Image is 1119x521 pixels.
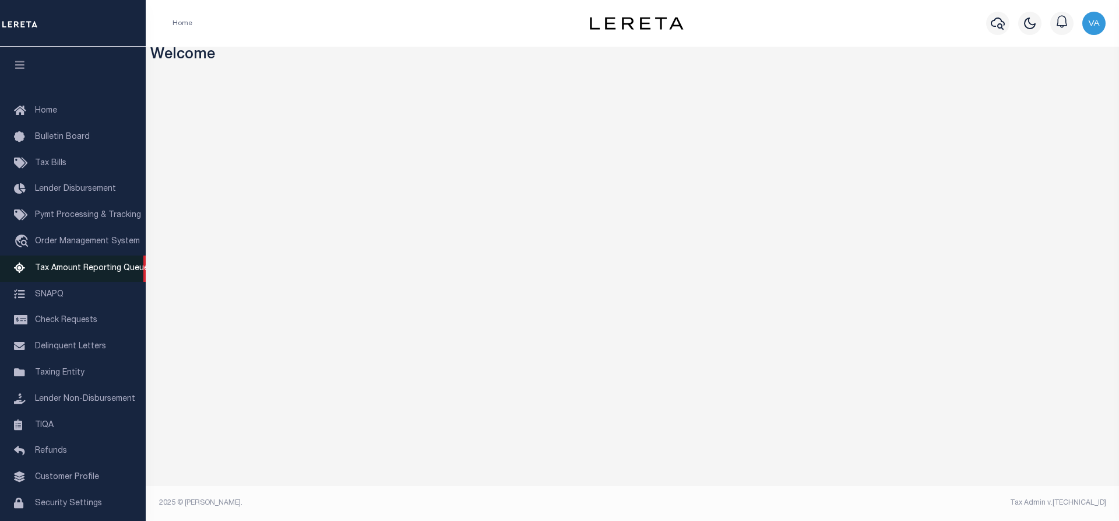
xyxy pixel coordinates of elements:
i: travel_explore [14,235,33,250]
span: Lender Disbursement [35,185,116,193]
span: Check Requests [35,316,97,324]
span: Pymt Processing & Tracking [35,211,141,219]
span: Taxing Entity [35,369,85,377]
span: SNAPQ [35,290,64,298]
img: svg+xml;base64,PHN2ZyB4bWxucz0iaHR0cDovL3d3dy53My5vcmcvMjAwMC9zdmciIHBvaW50ZXItZXZlbnRzPSJub25lIi... [1082,12,1106,35]
span: Security Settings [35,499,102,508]
span: Refunds [35,447,67,455]
span: Delinquent Letters [35,342,106,351]
span: Order Management System [35,237,140,246]
span: Bulletin Board [35,133,90,141]
li: Home [173,18,192,29]
span: Tax Amount Reporting Queue [35,264,149,272]
img: logo-dark.svg [590,17,683,30]
span: Customer Profile [35,473,99,481]
span: TIQA [35,421,54,429]
span: Home [35,107,57,115]
div: Tax Admin v.[TECHNICAL_ID] [641,498,1106,508]
h3: Welcome [150,47,1115,65]
div: 2025 © [PERSON_NAME]. [150,498,633,508]
span: Tax Bills [35,159,66,167]
span: Lender Non-Disbursement [35,395,135,403]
